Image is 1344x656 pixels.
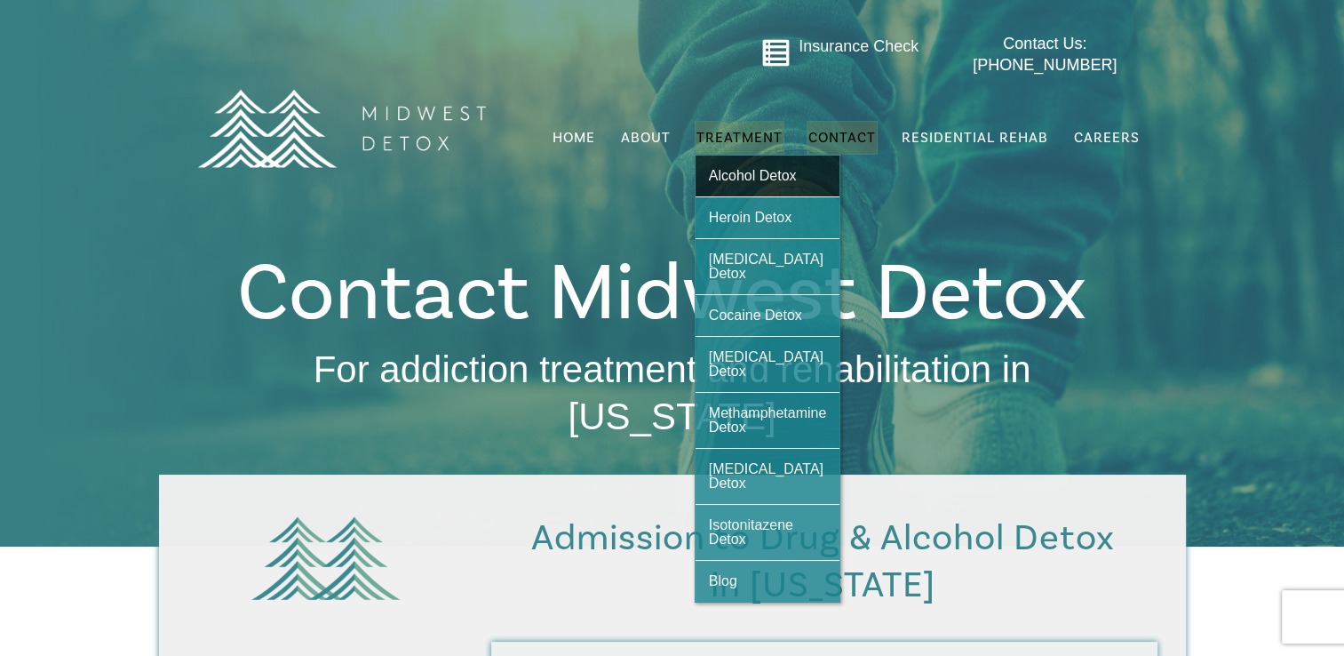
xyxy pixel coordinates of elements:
[709,517,793,547] span: Isotonitazene Detox
[799,37,919,55] a: Insurance Check
[695,121,784,155] a: Treatment
[619,121,672,155] a: About
[186,51,497,206] img: MD Logo Horitzontal white-01 (1) (1)
[696,295,840,336] a: Cocaine Detox
[621,131,671,145] span: About
[973,35,1117,73] span: Contact Us: [PHONE_NUMBER]
[709,252,823,281] span: [MEDICAL_DATA] Detox
[709,210,791,225] span: Heroin Detox
[696,505,840,560] a: Isotonitazene Detox
[709,349,823,379] span: [MEDICAL_DATA] Detox
[531,515,1115,609] span: Admission to Drug & Alcohol Detox in [US_STATE]
[314,348,1031,437] span: For addiction treatment and rehabilitation in [US_STATE]
[902,129,1048,147] span: Residential Rehab
[709,573,737,588] span: Blog
[709,405,827,435] span: Methamphetamine Detox
[709,461,823,491] span: [MEDICAL_DATA] Detox
[696,131,783,145] span: Treatment
[696,561,840,602] a: Blog
[761,38,791,74] a: Go to midwestdetox.com/message-form-page/
[696,197,840,238] a: Heroin Detox
[1072,121,1141,155] a: Careers
[1074,129,1140,147] span: Careers
[696,156,840,196] a: Alcohol Detox
[807,121,878,155] a: Contact
[808,131,876,145] span: Contact
[696,449,840,504] a: [MEDICAL_DATA] Detox
[553,129,595,147] span: Home
[696,393,840,448] a: Methamphetamine Detox
[551,121,597,155] a: Home
[709,168,797,183] span: Alcohol Detox
[900,121,1050,155] a: Residential Rehab
[696,239,840,294] a: [MEDICAL_DATA] Detox
[709,308,802,323] span: Cocaine Detox
[938,34,1152,76] a: Contact Us: [PHONE_NUMBER]
[237,242,1086,345] span: Contact Midwest Detox
[696,337,840,392] a: [MEDICAL_DATA] Detox
[242,503,410,613] img: green tree logo-01 (1)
